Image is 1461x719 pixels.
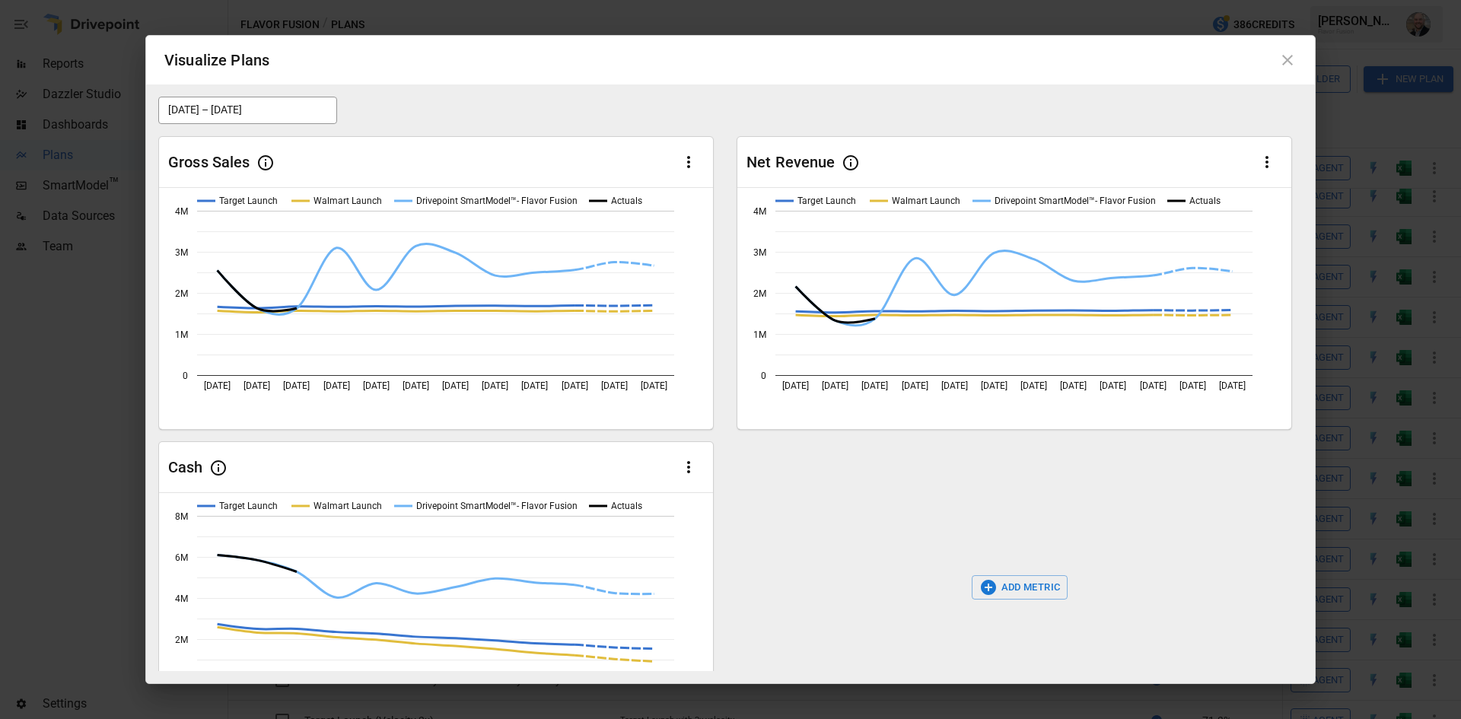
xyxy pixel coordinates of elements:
[611,501,642,511] text: Actuals
[416,196,578,206] text: Drivepoint SmartModel™- Flavor Fusion
[175,206,188,217] text: 4M
[243,380,270,391] text: [DATE]
[995,196,1156,206] text: Drivepoint SmartModel™- Flavor Fusion
[183,371,188,381] text: 0
[363,380,390,391] text: [DATE]
[981,380,1007,391] text: [DATE]
[175,247,188,258] text: 3M
[175,288,188,299] text: 2M
[175,552,188,563] text: 6M
[219,196,278,206] text: Target Launch
[314,196,382,206] text: Walmart Launch
[753,329,766,340] text: 1M
[1140,380,1167,391] text: [DATE]
[941,380,968,391] text: [DATE]
[204,380,231,391] text: [DATE]
[1189,196,1221,206] text: Actuals
[753,247,766,258] text: 3M
[892,196,960,206] text: Walmart Launch
[403,380,429,391] text: [DATE]
[797,196,856,206] text: Target Launch
[822,380,848,391] text: [DATE]
[1179,380,1206,391] text: [DATE]
[753,206,766,217] text: 4M
[158,97,337,124] button: [DATE] – [DATE]
[323,380,350,391] text: [DATE]
[902,380,928,391] text: [DATE]
[861,380,888,391] text: [DATE]
[1219,380,1246,391] text: [DATE]
[283,380,310,391] text: [DATE]
[521,380,548,391] text: [DATE]
[737,188,1286,429] svg: A chart.
[175,593,188,604] text: 4M
[175,511,188,522] text: 8M
[442,380,469,391] text: [DATE]
[416,501,578,511] text: Drivepoint SmartModel™- Flavor Fusion
[168,457,203,477] div: Cash
[159,188,708,429] svg: A chart.
[972,575,1068,600] button: ADD METRIC
[641,380,667,391] text: [DATE]
[175,635,188,645] text: 2M
[562,380,588,391] text: [DATE]
[611,196,642,206] text: Actuals
[601,380,628,391] text: [DATE]
[314,501,382,511] text: Walmart Launch
[482,380,508,391] text: [DATE]
[746,152,836,172] div: Net Revenue
[219,501,278,511] text: Target Launch
[168,152,250,172] div: Gross Sales
[1020,380,1047,391] text: [DATE]
[164,48,269,72] div: Visualize Plans
[175,329,188,340] text: 1M
[782,380,809,391] text: [DATE]
[753,288,766,299] text: 2M
[1060,380,1087,391] text: [DATE]
[1100,380,1126,391] text: [DATE]
[761,371,766,381] text: 0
